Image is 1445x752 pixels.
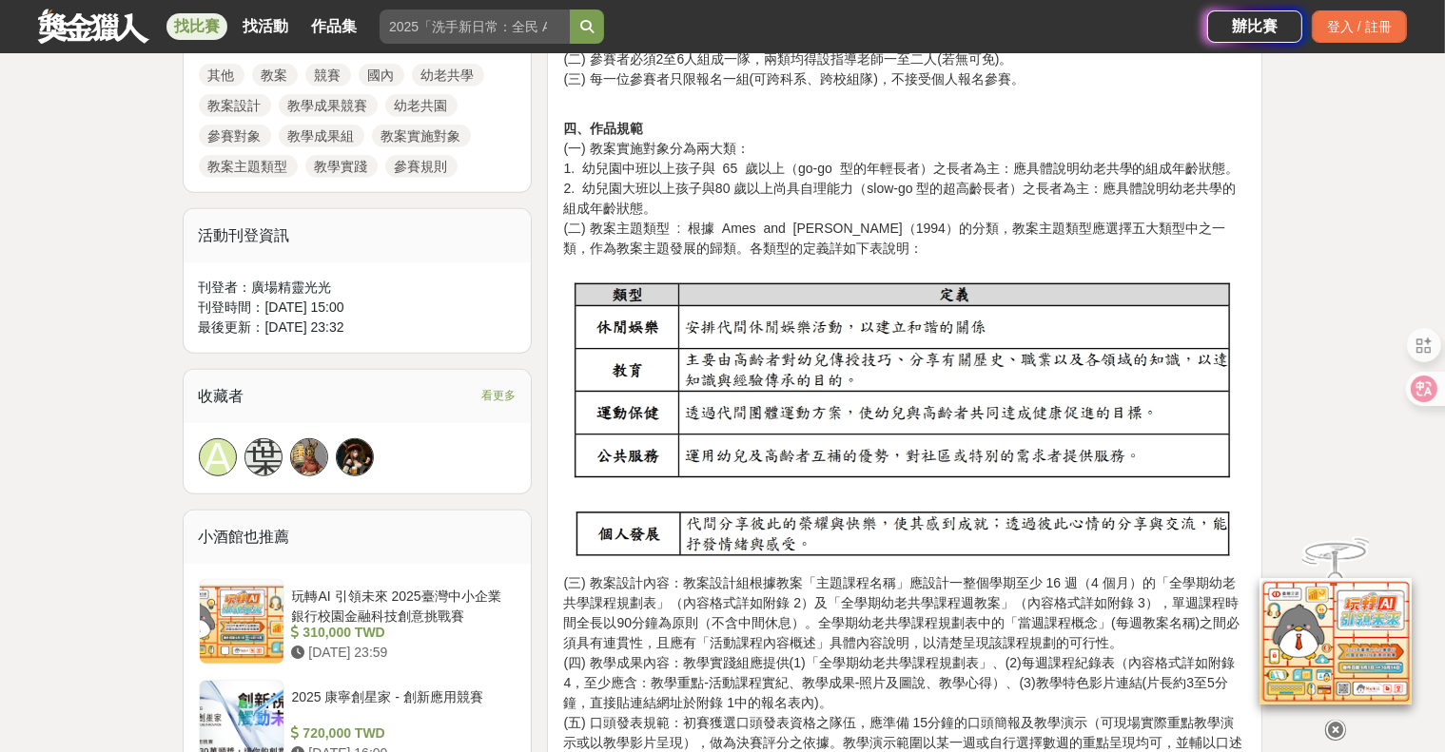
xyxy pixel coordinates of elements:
img: 7671126b-ace3-4f61-be0e-4411886e509a.jpg [563,502,1246,562]
a: 國內 [359,64,404,87]
span: 收藏者 [199,388,244,404]
img: 0f503bf5-02e9-4234-8608-a455e6a5b504.jpg [563,270,1246,490]
a: 幼老共學 [412,64,484,87]
a: A [199,438,237,476]
a: 教案設計 [199,94,271,117]
img: Avatar [291,439,327,475]
a: 競賽 [305,64,351,87]
a: 參賽規則 [385,155,458,178]
a: 教學實踐 [305,155,378,178]
a: 教學成果競賽 [279,94,378,117]
div: 小酒館也推薦 [184,511,532,564]
div: 310,000 TWD [292,623,509,643]
div: 2025 康寧創星家 - 創新應用競賽 [292,687,509,723]
a: 其他 [199,64,244,87]
a: 辦比賽 [1207,10,1302,43]
img: d2146d9a-e6f6-4337-9592-8cefde37ba6b.png [1259,578,1412,704]
div: [DATE] 23:59 [292,643,509,663]
div: 玩轉AI 引領未來 2025臺灣中小企業銀行校園金融科技創意挑戰賽 [292,587,509,623]
a: 教學成果組 [279,125,364,147]
a: 玩轉AI 引領未來 2025臺灣中小企業銀行校園金融科技創意挑戰賽 310,000 TWD [DATE] 23:59 [199,579,517,665]
a: Avatar [336,438,374,476]
a: 參賽對象 [199,125,271,147]
a: 教案實施對象 [372,125,471,147]
strong: 四、作品規範 [563,121,643,136]
input: 2025「洗手新日常：全民 ALL IN」洗手歌全台徵選 [380,10,570,44]
div: 720,000 TWD [292,723,509,743]
a: 教案主題類型 [199,155,298,178]
a: 找活動 [235,13,296,40]
a: 教案 [252,64,298,87]
a: 作品集 [303,13,364,40]
a: 葉 [244,438,283,476]
div: 刊登者： 廣場精靈光光 [199,278,517,298]
div: 最後更新： [DATE] 23:32 [199,318,517,337]
p: (一) 教案實施對象分為兩大類： 1. 幼兒園中班以上孩子與 65 歲以上（go-go 型的年輕長者）之長者為主：應具體說明幼老共學的組成年齡狀態。 2. 幼兒園大班以上孩子與80 歲以上尚具自... [563,119,1246,259]
a: Avatar [290,438,328,476]
a: 幼老共園 [385,94,458,117]
a: 找比賽 [166,13,227,40]
span: 看更多 [481,385,516,406]
div: 活動刊登資訊 [184,209,532,262]
div: 刊登時間： [DATE] 15:00 [199,298,517,318]
div: 登入 / 註冊 [1312,10,1407,43]
img: Avatar [337,439,373,475]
